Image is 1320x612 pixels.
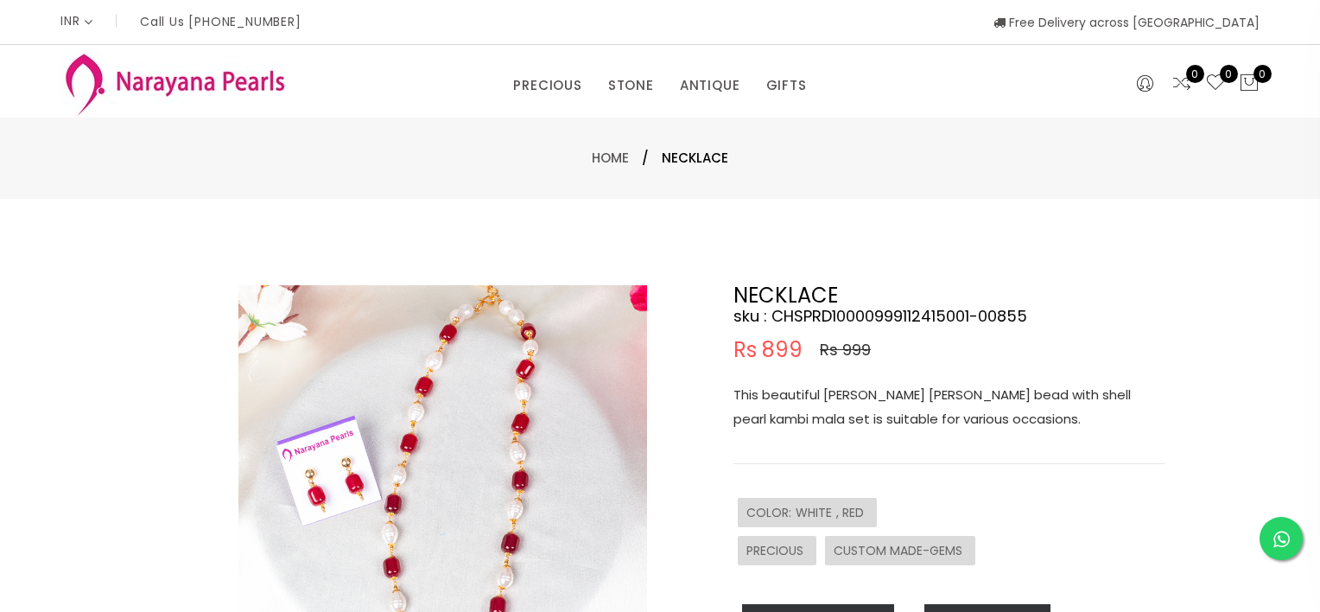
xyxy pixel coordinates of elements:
h2: NECKLACE [733,285,1165,306]
span: 0 [1253,65,1272,83]
span: COLOR : [746,504,796,521]
span: CUSTOM MADE-GEMS [834,542,967,559]
a: ANTIQUE [680,73,740,99]
span: Rs 999 [820,340,871,360]
span: NECKLACE [662,148,728,169]
p: Call Us [PHONE_NUMBER] [140,16,301,28]
a: PRECIOUS [513,73,581,99]
span: , RED [836,504,868,521]
span: Free Delivery across [GEOGRAPHIC_DATA] [993,14,1260,31]
button: 0 [1239,73,1260,95]
a: 0 [1171,73,1192,95]
span: 0 [1220,65,1238,83]
a: STONE [608,73,654,99]
p: This beautiful [PERSON_NAME] [PERSON_NAME] bead with shell pearl kambi mala set is suitable for v... [733,383,1165,431]
a: GIFTS [766,73,807,99]
h4: sku : CHSPRD10000999112415001-00855 [733,306,1165,327]
a: 0 [1205,73,1226,95]
span: PRECIOUS [746,542,808,559]
a: Home [592,149,629,167]
span: / [642,148,649,169]
span: WHITE [796,504,836,521]
span: Rs 899 [733,340,803,360]
span: 0 [1186,65,1204,83]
